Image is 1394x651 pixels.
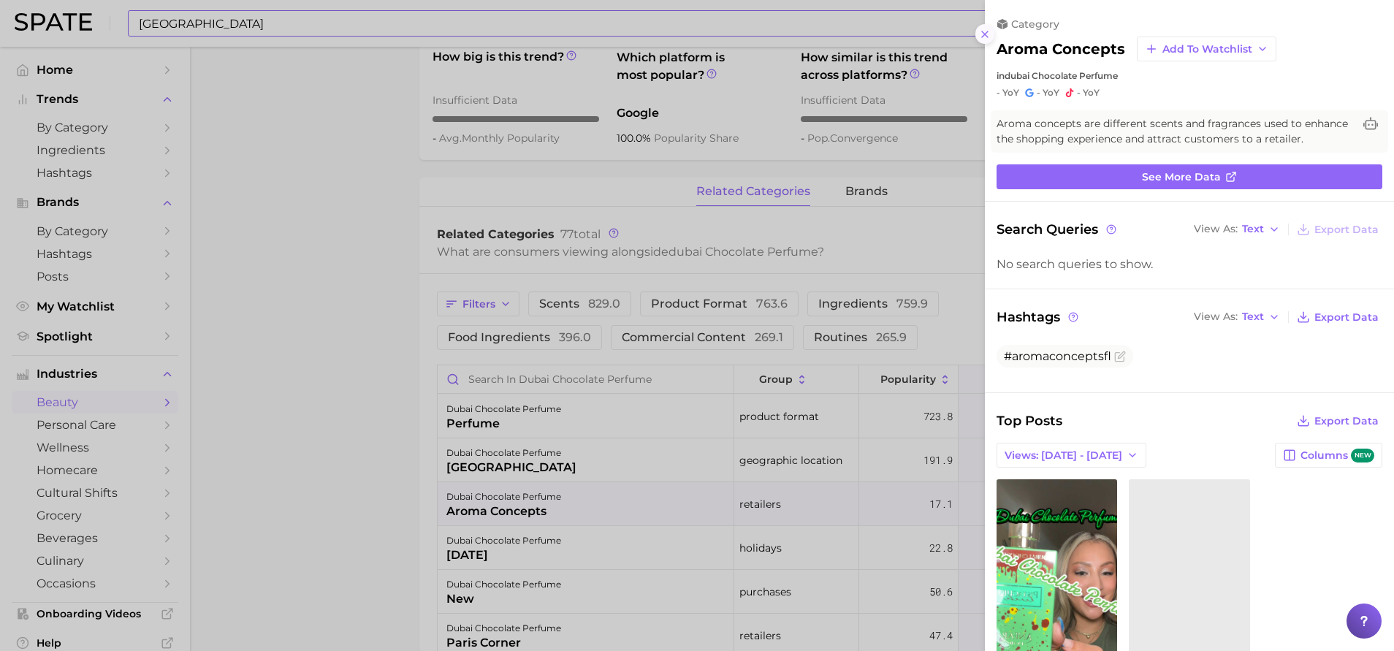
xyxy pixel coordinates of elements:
[997,219,1119,240] span: Search Queries
[997,70,1382,81] div: in
[1114,351,1126,362] button: Flag as miscategorized or irrelevant
[1004,349,1111,363] span: #aromaconceptsfl
[1005,70,1118,81] span: dubai chocolate perfume
[1300,449,1374,462] span: Columns
[1351,449,1374,462] span: new
[1293,219,1382,240] button: Export Data
[997,411,1062,431] span: Top Posts
[1083,87,1100,99] span: YoY
[1293,307,1382,327] button: Export Data
[1002,87,1019,99] span: YoY
[1142,171,1221,183] span: See more data
[1043,87,1059,99] span: YoY
[997,257,1382,271] div: No search queries to show.
[1314,311,1379,324] span: Export Data
[1194,225,1238,233] span: View As
[997,443,1146,468] button: Views: [DATE] - [DATE]
[1314,415,1379,427] span: Export Data
[1275,443,1382,468] button: Columnsnew
[1242,313,1264,321] span: Text
[1314,224,1379,236] span: Export Data
[1162,43,1252,56] span: Add to Watchlist
[1242,225,1264,233] span: Text
[1293,411,1382,431] button: Export Data
[1190,308,1284,327] button: View AsText
[1194,313,1238,321] span: View As
[997,164,1382,189] a: See more data
[997,307,1081,327] span: Hashtags
[1037,87,1040,98] span: -
[1011,18,1059,31] span: category
[1137,37,1276,61] button: Add to Watchlist
[1077,87,1081,98] span: -
[997,87,1000,98] span: -
[997,40,1125,58] h2: aroma concepts
[1190,220,1284,239] button: View AsText
[1005,449,1122,462] span: Views: [DATE] - [DATE]
[997,116,1353,147] span: Aroma concepts are different scents and fragrances used to enhance the shopping experience and at...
